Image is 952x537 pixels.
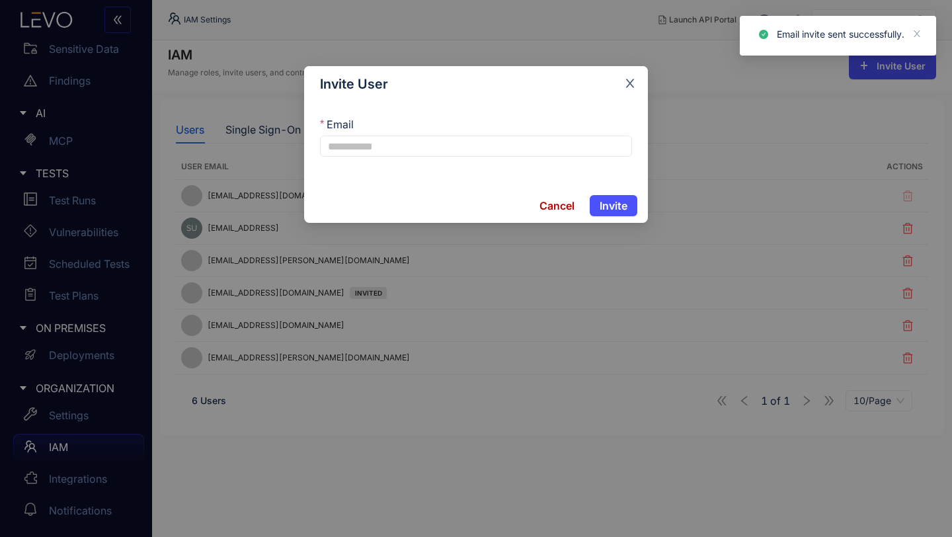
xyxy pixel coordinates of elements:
button: Close [612,66,648,102]
button: Cancel [530,195,584,216]
span: Cancel [539,200,575,212]
label: Email [320,118,354,130]
span: close [624,77,636,89]
span: Invite [600,200,627,212]
div: Invite User [320,77,632,91]
input: Email [320,136,632,157]
button: Invite [590,195,637,216]
div: Email invite sent successfully. [777,26,920,42]
span: close [912,29,922,38]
